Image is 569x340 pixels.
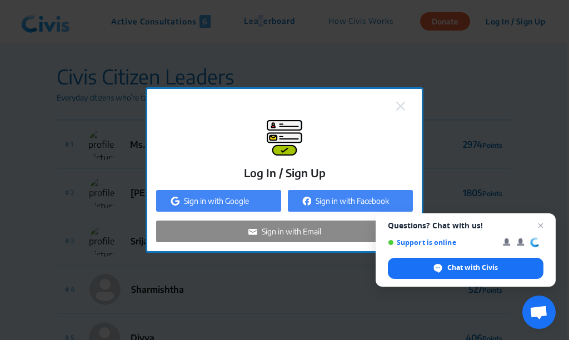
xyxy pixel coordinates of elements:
[388,258,543,279] div: Chat with Civis
[388,238,495,247] span: Support is online
[396,102,405,111] img: close.png
[171,197,179,206] img: auth-google.png
[316,195,389,207] p: Sign in with Facebook
[248,227,257,236] img: auth-email.png
[302,197,311,206] img: auth-fb.png
[447,263,498,273] span: Chat with Civis
[184,195,249,207] p: Sign in with Google
[388,221,543,230] span: Questions? Chat with us!
[244,164,326,181] p: Log In / Sign Up
[267,120,302,156] img: signup-modal.png
[534,219,547,232] span: Close chat
[522,296,556,329] div: Open chat
[262,226,321,237] p: Sign in with Email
